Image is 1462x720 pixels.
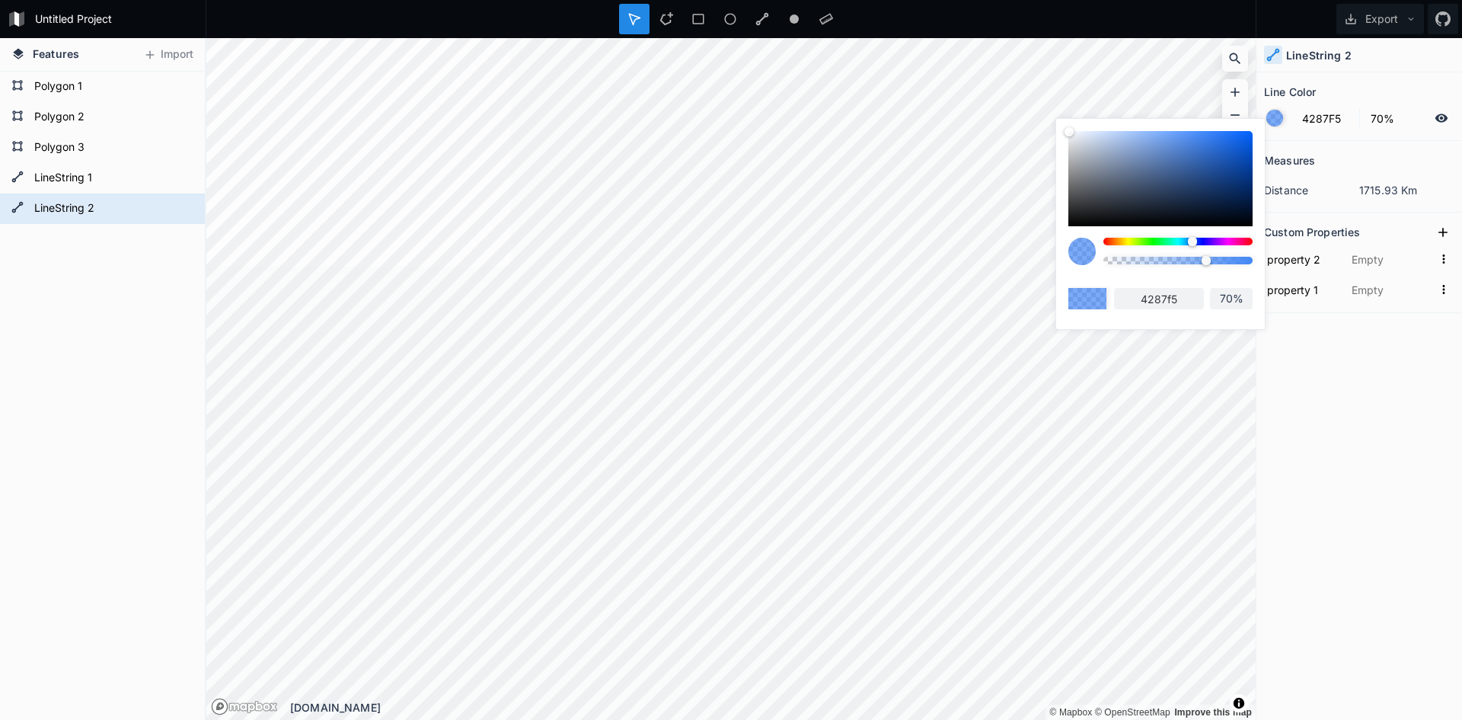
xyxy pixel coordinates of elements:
input: Name [1264,248,1341,270]
input: Empty [1349,248,1433,270]
h2: Measures [1264,149,1315,172]
a: Mapbox [1049,707,1092,718]
a: Mapbox logo [211,698,278,715]
a: OpenStreetMap [1095,707,1170,718]
dd: 1715.93 Km [1359,182,1454,198]
div: [DOMAIN_NAME] [290,699,1256,715]
h2: Line Color [1264,80,1316,104]
input: Name [1264,278,1341,301]
a: Map feedback [1174,707,1252,718]
input: Empty [1349,278,1433,301]
h2: Custom Properties [1264,220,1360,244]
span: Toggle attribution [1234,695,1243,712]
button: Import [136,43,201,67]
dt: distance [1264,182,1359,198]
span: Features [33,46,79,62]
button: Toggle attribution [1230,694,1248,712]
button: Export [1336,4,1424,34]
a: Mapbox logo [211,698,228,715]
h4: LineString 2 [1286,47,1352,63]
